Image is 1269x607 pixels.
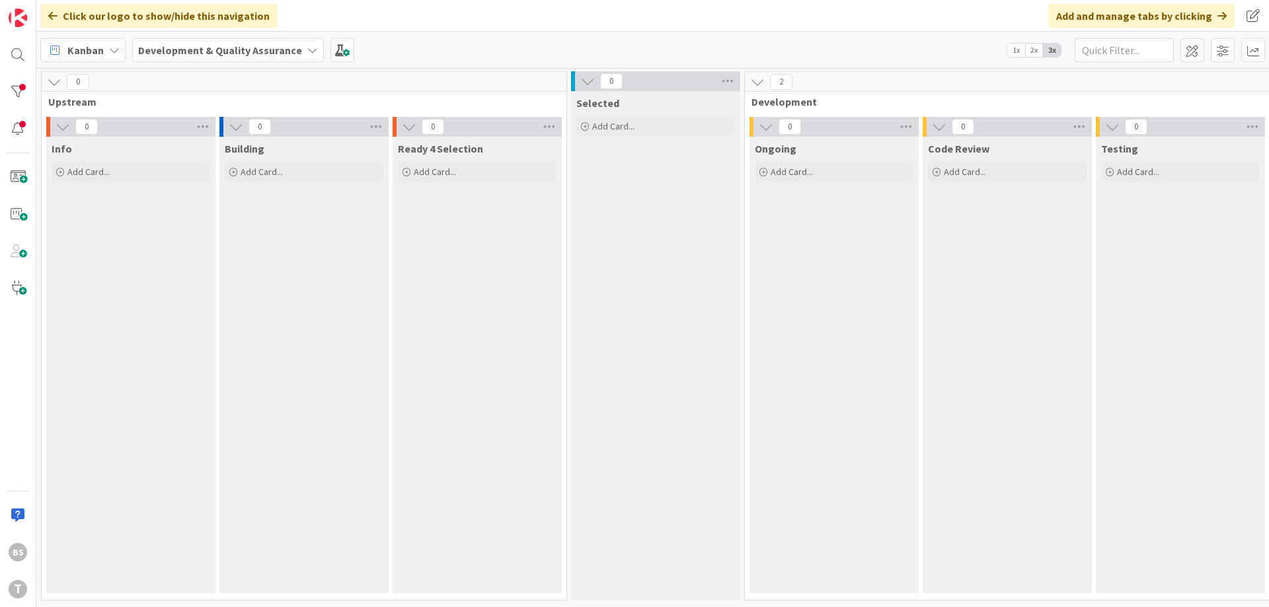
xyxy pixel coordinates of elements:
[138,44,302,57] b: Development & Quality Assurance
[576,96,619,110] span: Selected
[1048,4,1235,28] div: Add and manage tabs by clicking
[414,166,456,178] span: Add Card...
[9,543,27,561] div: BS
[52,142,72,155] span: Info
[592,120,634,132] span: Add Card...
[67,42,104,58] span: Kanban
[1075,38,1174,62] input: Quick Filter...
[1025,44,1043,57] span: 2x
[1101,142,1138,155] span: Testing
[9,9,27,27] img: Visit kanbanzone.com
[67,166,110,178] span: Add Card...
[755,142,796,155] span: Ongoing
[1125,119,1147,135] span: 0
[1043,44,1061,57] span: 3x
[944,166,986,178] span: Add Card...
[398,142,483,155] span: Ready 4 Selection
[67,74,89,90] span: 0
[600,73,623,89] span: 0
[779,119,801,135] span: 0
[952,119,974,135] span: 0
[241,166,283,178] span: Add Card...
[249,119,271,135] span: 0
[928,142,989,155] span: Code Review
[1007,44,1025,57] span: 1x
[40,4,278,28] div: Click our logo to show/hide this navigation
[771,166,813,178] span: Add Card...
[75,119,98,135] span: 0
[9,580,27,598] div: T
[770,74,792,90] span: 2
[422,119,444,135] span: 0
[1117,166,1159,178] span: Add Card...
[225,142,264,155] span: Building
[48,95,550,108] span: Upstream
